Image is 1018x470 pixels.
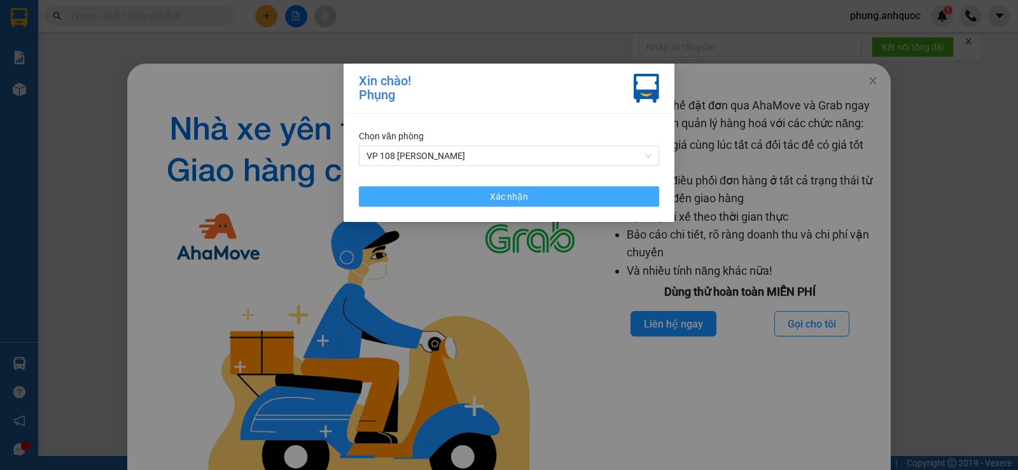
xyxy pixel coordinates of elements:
[359,129,659,143] div: Chọn văn phòng
[359,74,411,103] div: Xin chào! Phụng
[359,186,659,207] button: Xác nhận
[634,74,659,103] img: vxr-icon
[366,146,652,165] span: VP 108 Lê Hồng Phong - Vũng Tàu
[490,190,528,204] span: Xác nhận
